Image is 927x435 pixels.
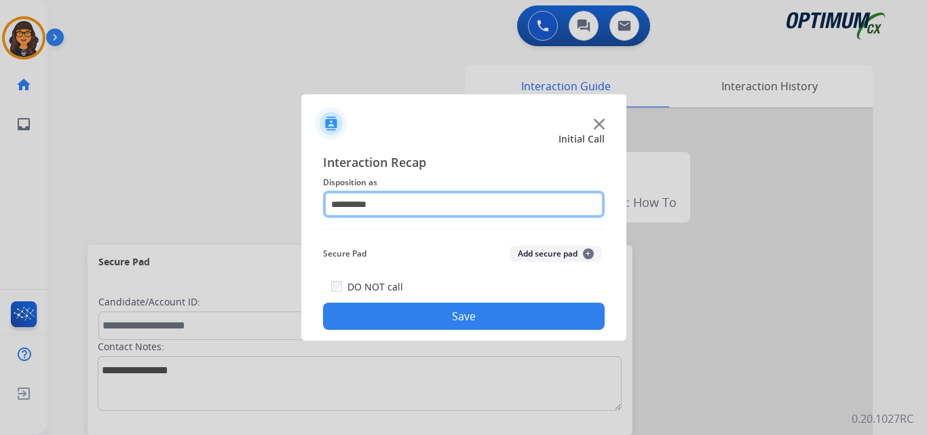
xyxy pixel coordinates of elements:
[559,132,605,146] span: Initial Call
[583,248,594,259] span: +
[323,303,605,330] button: Save
[852,411,913,427] p: 0.20.1027RC
[323,174,605,191] span: Disposition as
[510,246,602,262] button: Add secure pad+
[323,246,366,262] span: Secure Pad
[347,280,403,294] label: DO NOT call
[315,107,347,140] img: contactIcon
[323,153,605,174] span: Interaction Recap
